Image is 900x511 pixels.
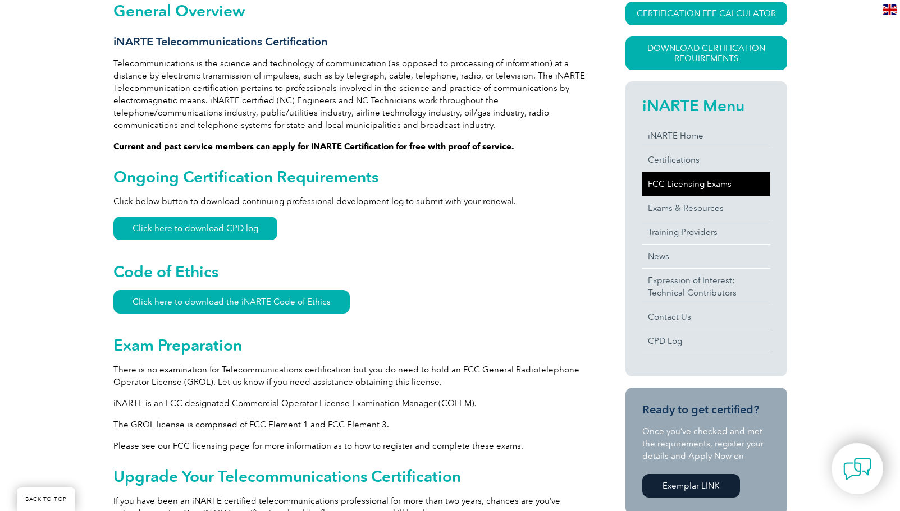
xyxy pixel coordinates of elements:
[625,36,787,70] a: Download Certification Requirements
[642,172,770,196] a: FCC Licensing Exams
[113,195,585,208] p: Click below button to download continuing professional development log to submit with your renewal.
[642,403,770,417] h3: Ready to get certified?
[113,397,585,409] p: iNARTE is an FCC designated Commercial Operator License Examination Manager (COLEM).
[113,467,585,485] h2: Upgrade Your Telecommunications Certification
[113,168,585,186] h2: Ongoing Certification Requirements
[113,363,585,388] p: There is no examination for Telecommunications certification but you do need to hold an FCC Gener...
[113,263,585,280] h2: Code of Ethics
[113,217,277,240] a: Click here to download CPD log
[642,305,770,329] a: Contact Us
[642,474,740,498] a: Exemplar LINK
[642,124,770,148] a: iNARTE Home
[642,329,770,353] a: CPD Log
[113,2,585,20] h2: General Overview
[642,425,770,462] p: Once you’ve checked and met the requirements, register your details and Apply Now on
[843,455,871,483] img: contact-chat.png
[113,141,514,151] strong: Current and past service members can apply for iNARTE Certification for free with proof of service.
[883,4,897,15] img: en
[642,269,770,305] a: Expression of Interest:Technical Contributors
[642,245,770,268] a: News
[17,487,75,511] a: BACK TO TOP
[113,290,350,314] a: Click here to download the iNARTE Code of Ethics
[113,35,585,49] h3: iNARTE Telecommunications Certification
[113,440,585,452] p: Please see our FCC licensing page for more information as to how to register and complete these e...
[642,96,770,114] h2: iNARTE Menu
[642,196,770,220] a: Exams & Resources
[625,2,787,25] a: CERTIFICATION FEE CALCULATOR
[113,57,585,131] p: Telecommunications is the science and technology of communication (as opposed to processing of in...
[642,220,770,244] a: Training Providers
[642,148,770,172] a: Certifications
[113,336,585,354] h2: Exam Preparation
[113,418,585,431] p: The GROL license is comprised of FCC Element 1 and FCC Element 3.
